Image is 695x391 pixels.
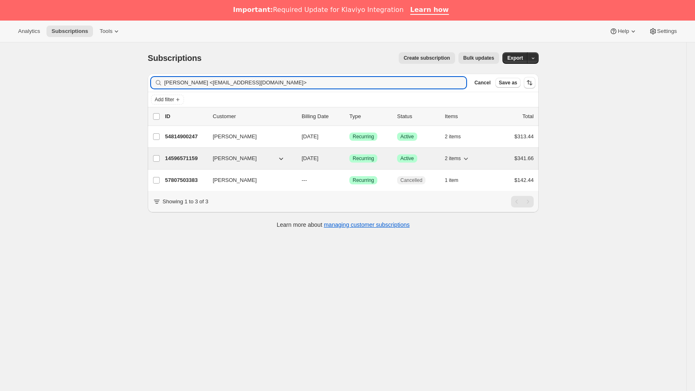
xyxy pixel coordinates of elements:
[165,154,206,163] p: 14596571159
[514,155,534,161] span: $341.66
[397,112,438,121] p: Status
[353,155,374,162] span: Recurring
[499,79,517,86] span: Save as
[165,133,206,141] p: 54814900247
[100,28,112,35] span: Tools
[208,130,290,143] button: [PERSON_NAME]
[51,28,88,35] span: Subscriptions
[400,177,422,184] span: Cancelled
[213,133,257,141] span: [PERSON_NAME]
[13,26,45,37] button: Analytics
[324,221,410,228] a: managing customer subscriptions
[445,177,458,184] span: 1 item
[165,112,534,121] div: IDCustomerBilling DateTypeStatusItemsTotal
[445,131,470,142] button: 2 items
[445,155,461,162] span: 2 items
[277,221,410,229] p: Learn more about
[471,78,494,88] button: Cancel
[502,52,528,64] button: Export
[95,26,126,37] button: Tools
[155,96,174,103] span: Add filter
[163,198,208,206] p: Showing 1 to 3 of 3
[165,176,206,184] p: 57807503383
[165,112,206,121] p: ID
[165,153,534,164] div: 14596571159[PERSON_NAME][DATE]SuccessRecurringSuccessActive2 items$341.66
[507,55,523,61] span: Export
[618,28,629,35] span: Help
[463,55,494,61] span: Bulk updates
[514,177,534,183] span: $142.44
[400,133,414,140] span: Active
[524,77,535,88] button: Sort the results
[410,6,449,15] a: Learn how
[523,112,534,121] p: Total
[514,133,534,140] span: $313.44
[213,176,257,184] span: [PERSON_NAME]
[349,112,391,121] div: Type
[445,175,467,186] button: 1 item
[165,131,534,142] div: 54814900247[PERSON_NAME][DATE]SuccessRecurringSuccessActive2 items$313.44
[657,28,677,35] span: Settings
[404,55,450,61] span: Create subscription
[148,54,202,63] span: Subscriptions
[208,174,290,187] button: [PERSON_NAME]
[46,26,93,37] button: Subscriptions
[18,28,40,35] span: Analytics
[353,133,374,140] span: Recurring
[302,155,318,161] span: [DATE]
[213,154,257,163] span: [PERSON_NAME]
[474,79,490,86] span: Cancel
[164,77,466,88] input: Filter subscribers
[445,112,486,121] div: Items
[644,26,682,37] button: Settings
[233,6,403,14] div: Required Update for Klaviyo Integration
[400,155,414,162] span: Active
[445,133,461,140] span: 2 items
[208,152,290,165] button: [PERSON_NAME]
[302,177,307,183] span: ---
[511,196,534,207] nav: Pagination
[233,6,273,14] b: Important:
[399,52,455,64] button: Create subscription
[302,133,318,140] span: [DATE]
[302,112,343,121] p: Billing Date
[458,52,499,64] button: Bulk updates
[165,175,534,186] div: 57807503383[PERSON_NAME]---SuccessRecurringCancelled1 item$142.44
[353,177,374,184] span: Recurring
[151,95,184,105] button: Add filter
[604,26,642,37] button: Help
[445,153,470,164] button: 2 items
[495,78,521,88] button: Save as
[213,112,295,121] p: Customer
